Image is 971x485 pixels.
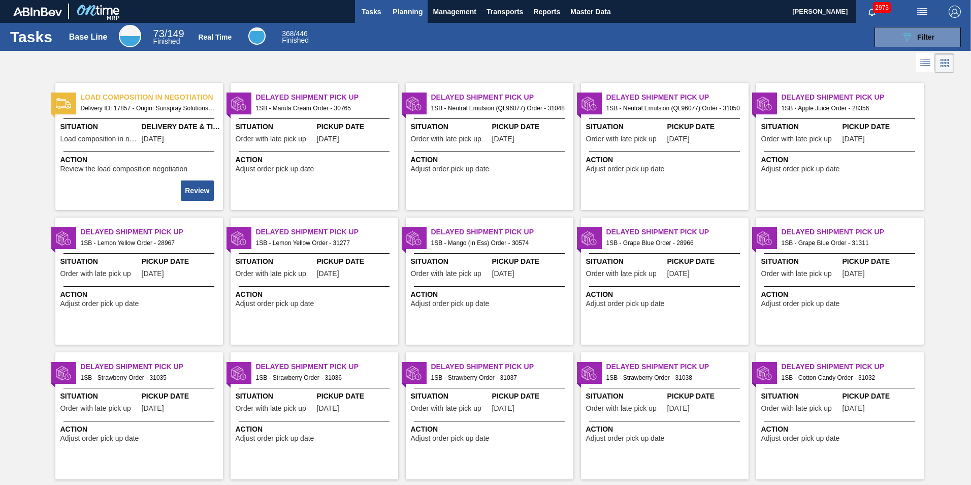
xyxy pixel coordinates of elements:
img: status [406,366,422,381]
span: 06/07/2025 [142,270,164,278]
span: Adjust order pick up date [586,165,665,173]
span: Order with late pick up [236,270,306,278]
span: Adjust order pick up date [411,165,490,173]
div: Base Line [69,33,108,42]
span: Action [411,155,571,165]
span: 08/23/2025 [142,405,164,412]
span: Situation [761,256,840,267]
span: Master Data [570,6,610,18]
span: Adjust order pick up date [761,300,840,308]
img: userActions [916,6,928,18]
img: status [231,96,246,111]
span: Delayed Shipment Pick Up [81,227,223,237]
span: Delayed Shipment Pick Up [431,227,573,237]
span: Adjust order pick up date [761,165,840,173]
div: Real Time [198,33,232,41]
span: Action [236,155,396,165]
span: Delivery Date & Time [142,122,220,132]
span: 1SB - Strawberry Order - 31035 [81,372,215,383]
img: status [757,366,772,381]
span: Situation [60,391,139,402]
span: Management [433,6,476,18]
span: Adjust order pick up date [236,165,314,173]
span: Pickup Date [317,256,396,267]
span: Action [586,289,746,300]
span: Adjust order pick up date [586,435,665,442]
span: 08/09/2025 [492,270,514,278]
img: status [757,96,772,111]
span: Adjust order pick up date [236,435,314,442]
span: Adjust order pick up date [586,300,665,308]
span: 2973 [873,2,891,13]
span: Action [60,155,220,165]
span: Action [761,424,921,435]
span: Planning [393,6,423,18]
span: Order with late pick up [236,405,306,412]
span: Action [236,289,396,300]
span: 08/23/2025 [843,405,865,412]
span: Delayed Shipment Pick Up [606,92,749,103]
span: Pickup Date [492,256,571,267]
span: Action [586,424,746,435]
span: 1SB - Neutral Emulsion (QL96077) Order - 31050 [606,103,740,114]
span: Situation [236,256,314,267]
span: Order with late pick up [411,405,481,412]
span: 1SB - Strawberry Order - 31038 [606,372,740,383]
span: Situation [411,122,490,132]
span: Reports [533,6,560,18]
span: Order with late pick up [60,270,131,278]
span: 1SB - Cotton Candy Order - 31032 [782,372,916,383]
div: List Vision [916,53,935,73]
span: Order with late pick up [60,405,131,412]
span: Finished [153,37,180,45]
span: Adjust order pick up date [236,300,314,308]
span: Order with late pick up [236,135,306,143]
span: 1SB - Grape Blue Order - 31311 [782,237,916,249]
span: Order with late pick up [586,405,657,412]
span: Situation [60,122,139,132]
span: Order with late pick up [761,405,832,412]
span: Delayed Shipment Pick Up [782,227,924,237]
span: Situation [586,391,665,402]
span: Action [586,155,746,165]
span: Situation [236,122,314,132]
span: Order with late pick up [761,270,832,278]
span: Action [60,289,220,300]
span: Situation [761,391,840,402]
span: Pickup Date [843,256,921,267]
span: Situation [411,256,490,267]
span: 08/23/2025 [492,405,514,412]
span: Pickup Date [843,391,921,402]
div: Real Time [282,31,309,44]
div: Complete task: 2221091 [182,179,214,202]
span: Pickup Date [317,391,396,402]
span: Action [761,155,921,165]
span: 08/30/2025 [317,270,339,278]
span: Load composition in negotiation [81,92,223,103]
span: Transports [487,6,523,18]
span: Order with late pick up [761,135,832,143]
img: status [406,96,422,111]
span: 08/11/2025, [142,135,164,143]
span: Adjust order pick up date [411,300,490,308]
span: Pickup Date [843,122,921,132]
span: 1SB - Strawberry Order - 31036 [256,372,390,383]
span: 73 [153,28,165,39]
span: Filter [917,33,934,41]
button: Notifications [856,5,888,19]
span: 08/26/2025 [667,135,690,143]
span: Delayed Shipment Pick Up [256,227,398,237]
span: Situation [761,122,840,132]
span: 08/26/2025 [492,135,514,143]
span: 1SB - Grape Blue Order - 28966 [606,237,740,249]
span: Adjust order pick up date [60,300,139,308]
span: Review the load composition negotiation [60,165,188,173]
span: Pickup Date [317,122,396,132]
span: 1SB - Neutral Emulsion (QL96077) Order - 31048 [431,103,565,114]
span: Delayed Shipment Pick Up [782,361,924,372]
div: Base Line [153,29,184,45]
span: Finished [282,36,309,44]
img: status [757,231,772,246]
button: Review [181,180,213,201]
span: Pickup Date [142,256,220,267]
